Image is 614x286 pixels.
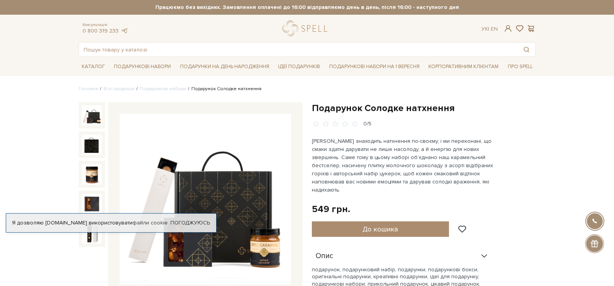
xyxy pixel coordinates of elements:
[6,219,216,226] div: Я дозволяю [DOMAIN_NAME] використовувати
[170,219,210,226] a: Погоджуюсь
[79,61,108,73] a: Каталог
[177,61,272,73] a: Подарунки на День народження
[518,43,535,57] button: Пошук товару у каталозі
[82,105,102,125] img: Подарунок Солодке натхнення
[312,203,350,215] div: 549 грн.
[111,61,174,73] a: Подарункові набори
[82,164,102,184] img: Подарунок Солодке натхнення
[505,61,536,73] a: Про Spell
[120,27,128,34] a: telegram
[312,221,449,237] button: До кошика
[132,219,168,226] a: файли cookie
[82,135,102,155] img: Подарунок Солодке натхнення
[103,86,134,92] a: Вся продукція
[488,26,489,32] span: |
[82,194,102,214] img: Подарунок Солодке натхнення
[312,102,536,114] h1: Подарунок Солодке натхнення
[79,86,98,92] a: Головна
[120,114,291,285] img: Подарунок Солодке натхнення
[82,223,102,243] img: Подарунок Солодке натхнення
[83,27,119,34] a: 0 800 319 233
[140,86,186,92] a: Подарункові набори
[363,225,398,233] span: До кошика
[186,86,261,92] li: Подарунок Солодке натхнення
[363,120,371,128] div: 0/5
[83,22,128,27] span: Консультація:
[79,4,536,11] strong: Працюємо без вихідних. Замовлення оплачені до 16:00 відправляємо день в день, після 16:00 - насту...
[275,61,323,73] a: Ідеї подарунків
[79,43,518,57] input: Пошук товару у каталозі
[482,26,498,33] div: Ук
[326,60,423,73] a: Подарункові набори на 1 Вересня
[282,21,331,36] a: logo
[425,60,502,73] a: Корпоративним клієнтам
[316,253,333,260] span: Опис
[312,137,494,194] p: [PERSON_NAME] знаходить натхнення по-своєму, і ми переконані, що смаки здатні дарувати не лише на...
[491,26,498,32] a: En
